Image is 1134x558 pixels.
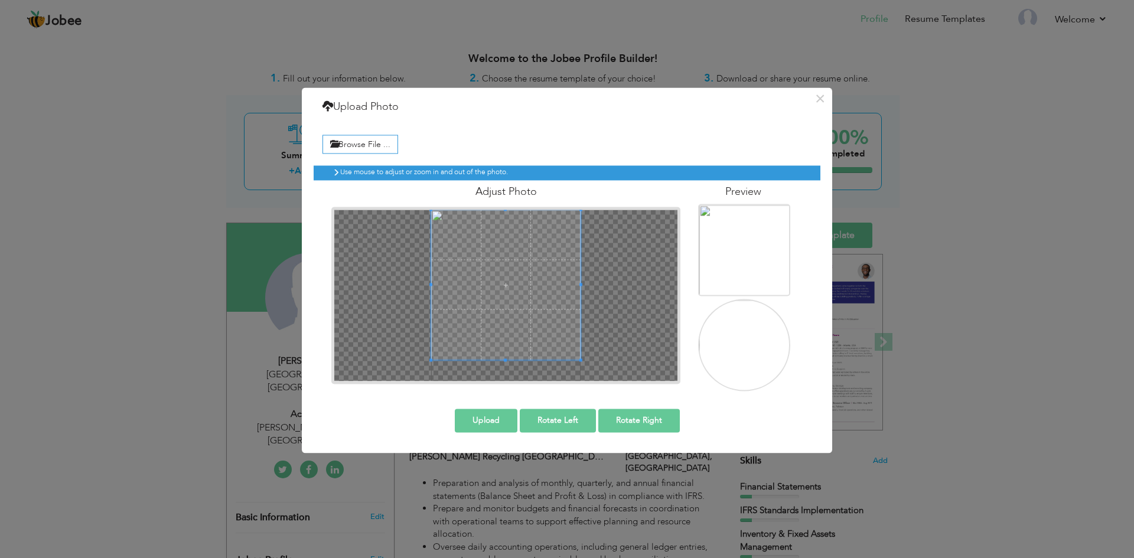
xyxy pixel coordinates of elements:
[698,186,788,198] h4: Preview
[520,409,596,432] button: Rotate Left
[322,135,398,154] label: Browse File ...
[322,99,399,115] h4: Upload Photo
[331,186,680,198] h4: Adjust Photo
[699,300,791,405] img: ffce9a94-8665-4b68-a781-68270c0821a6
[598,409,680,432] button: Rotate Right
[810,89,829,108] button: ×
[455,409,517,432] button: Upload
[699,205,791,310] img: ffce9a94-8665-4b68-a781-68270c0821a6
[340,168,796,176] h6: Use mouse to adjust or zoom in and out of the photo.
